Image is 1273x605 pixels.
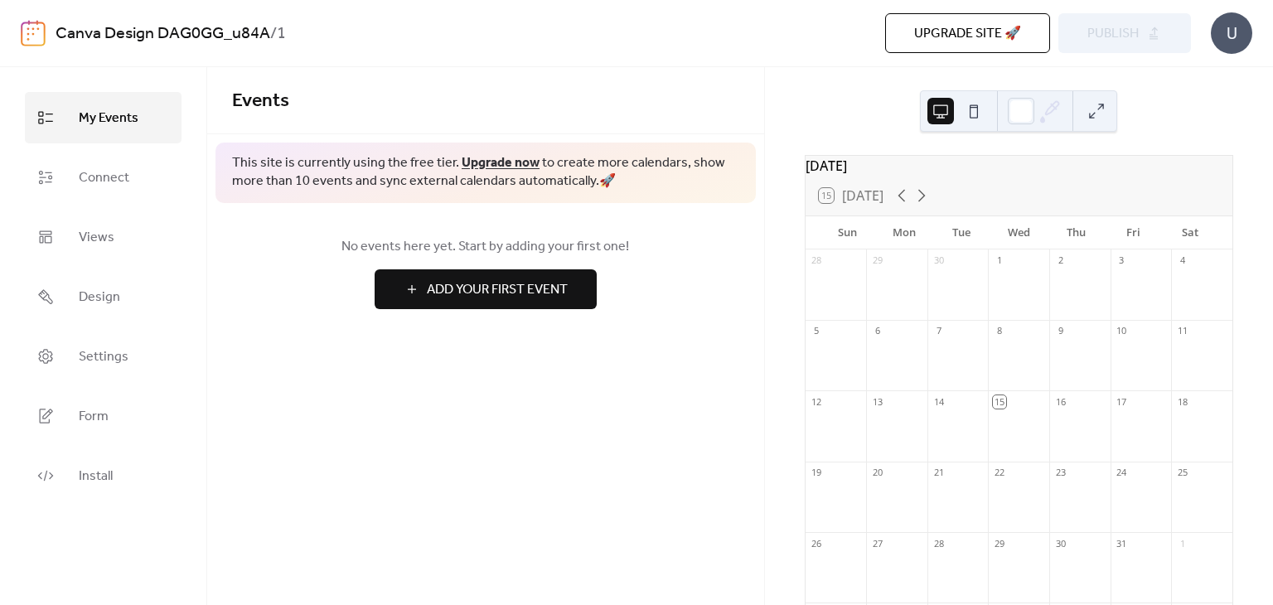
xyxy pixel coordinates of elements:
span: Events [232,83,289,119]
img: logo [21,20,46,46]
div: Fri [1105,216,1162,249]
button: Upgrade site 🚀 [885,13,1050,53]
b: 1 [277,18,286,50]
div: 22 [993,467,1005,479]
div: 23 [1054,467,1067,479]
span: Views [79,225,114,251]
div: 29 [871,254,883,267]
span: My Events [79,105,138,132]
div: 18 [1176,395,1188,408]
div: Tue [933,216,990,249]
div: 9 [1054,325,1067,337]
div: 4 [1176,254,1188,267]
a: Canva Design DAG0GG_u84A [56,18,270,50]
div: 1 [1176,537,1188,549]
div: 25 [1176,467,1188,479]
a: Connect [25,152,182,203]
button: Add Your First Event [375,269,597,309]
div: Mon [876,216,933,249]
a: Add Your First Event [232,269,739,309]
div: Sat [1162,216,1219,249]
span: Form [79,404,109,430]
div: 8 [993,325,1005,337]
b: / [270,18,277,50]
div: 6 [871,325,883,337]
span: No events here yet. Start by adding your first one! [232,237,739,257]
a: Install [25,450,182,501]
div: 24 [1116,467,1128,479]
div: 29 [993,537,1005,549]
div: 19 [811,467,823,479]
span: Install [79,463,113,490]
div: 3 [1116,254,1128,267]
a: Settings [25,331,182,382]
div: 27 [871,537,883,549]
div: 14 [932,395,945,408]
div: 30 [932,254,945,267]
div: 28 [811,254,823,267]
div: 21 [932,467,945,479]
div: 30 [1054,537,1067,549]
span: Design [79,284,120,311]
div: 5 [811,325,823,337]
div: [DATE] [806,156,1232,176]
div: 17 [1116,395,1128,408]
span: This site is currently using the free tier. to create more calendars, show more than 10 events an... [232,154,739,191]
div: 16 [1054,395,1067,408]
span: Settings [79,344,128,370]
a: Upgrade now [462,150,540,176]
div: 26 [811,537,823,549]
div: 12 [811,395,823,408]
div: 20 [871,467,883,479]
div: Sun [819,216,876,249]
span: Upgrade site 🚀 [914,24,1021,44]
div: U [1211,12,1252,54]
a: My Events [25,92,182,143]
div: 10 [1116,325,1128,337]
div: 7 [932,325,945,337]
span: Add Your First Event [427,280,568,300]
span: Connect [79,165,129,191]
a: Design [25,271,182,322]
div: Wed [990,216,1048,249]
div: 2 [1054,254,1067,267]
div: 28 [932,537,945,549]
a: Form [25,390,182,442]
a: Views [25,211,182,263]
div: Thu [1048,216,1105,249]
div: 11 [1176,325,1188,337]
div: 31 [1116,537,1128,549]
div: 1 [993,254,1005,267]
div: 15 [993,395,1005,408]
div: 13 [871,395,883,408]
